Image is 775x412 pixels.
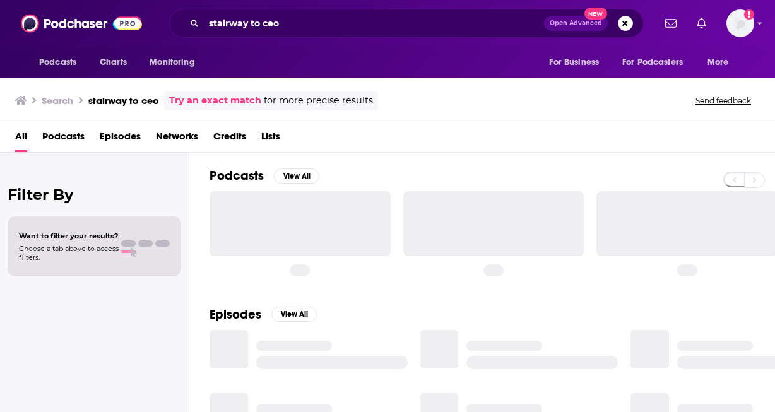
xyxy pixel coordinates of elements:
a: Try an exact match [169,93,261,108]
button: open menu [540,50,615,74]
span: New [584,8,607,20]
input: Search podcasts, credits, & more... [204,13,544,33]
span: Choose a tab above to access filters. [19,244,119,262]
h2: Filter By [8,185,181,204]
h2: Episodes [210,307,261,322]
button: open menu [30,50,93,74]
img: Podchaser - Follow, Share and Rate Podcasts [21,11,142,35]
h3: stairway to ceo [88,95,159,107]
button: Open AdvancedNew [544,16,608,31]
a: EpisodesView All [210,307,317,322]
span: More [707,54,729,71]
span: for more precise results [264,93,373,108]
span: Logged in as amandagibson [726,9,754,37]
button: open menu [141,50,211,74]
div: Search podcasts, credits, & more... [169,9,644,38]
a: Podcasts [42,126,85,152]
a: PodcastsView All [210,168,319,184]
img: User Profile [726,9,754,37]
span: Open Advanced [550,20,602,26]
a: Lists [261,126,280,152]
span: Podcasts [39,54,76,71]
button: Show profile menu [726,9,754,37]
button: View All [271,307,317,322]
h2: Podcasts [210,168,264,184]
a: Charts [92,50,134,74]
button: View All [274,168,319,184]
button: open menu [614,50,701,74]
a: Credits [213,126,246,152]
a: Show notifications dropdown [660,13,682,34]
button: open menu [699,50,745,74]
a: Networks [156,126,198,152]
h3: Search [42,95,73,107]
span: Charts [100,54,127,71]
svg: Add a profile image [744,9,754,20]
a: Episodes [100,126,141,152]
span: For Podcasters [622,54,683,71]
span: Monitoring [150,54,194,71]
button: Send feedback [692,95,755,106]
a: All [15,126,27,152]
span: For Business [549,54,599,71]
a: Show notifications dropdown [692,13,711,34]
span: Want to filter your results? [19,232,119,240]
